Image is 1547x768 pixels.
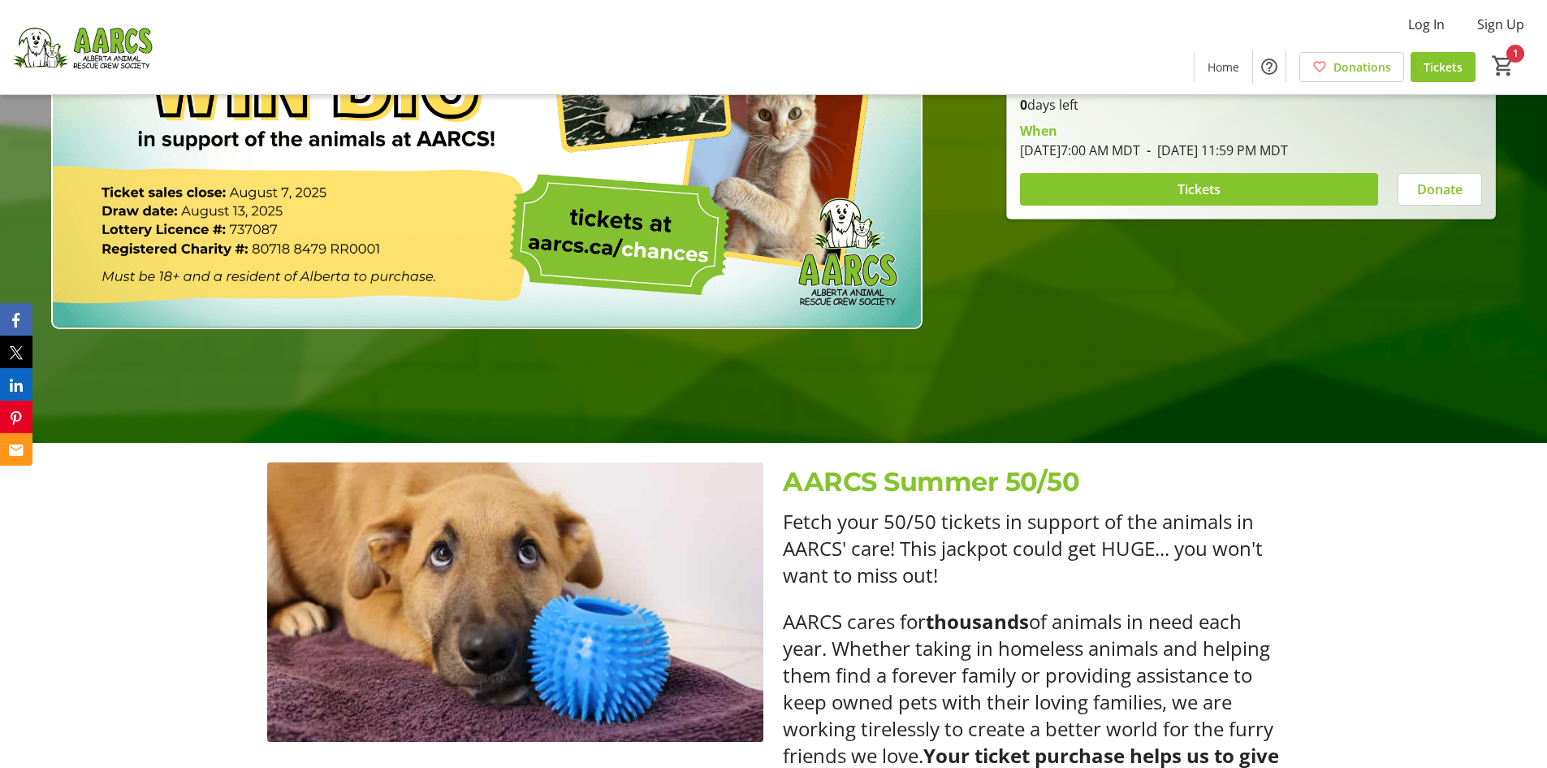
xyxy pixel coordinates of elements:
p: days left [1020,95,1482,115]
img: Alberta Animal Rescue Crew Society's Logo [10,7,154,88]
button: Sign Up [1464,11,1537,37]
span: Donations [1333,59,1391,76]
span: - [1140,141,1157,159]
img: undefined [267,462,763,742]
a: Tickets [1411,52,1476,82]
strong: thousands [926,608,1029,635]
span: [DATE] 11:59 PM MDT [1140,141,1288,159]
span: Donate [1417,180,1463,199]
a: Donations [1299,52,1404,82]
span: Fetch your 50/50 tickets in support of the animals in AARCS' care! This jackpot could get HUGE...... [783,508,1263,588]
span: Tickets [1424,59,1463,76]
span: [DATE] 7:00 AM MDT [1020,141,1140,159]
a: Home [1195,52,1252,82]
span: AARCS cares for [783,608,926,635]
div: When [1020,121,1057,141]
span: Log In [1408,15,1445,34]
button: Log In [1395,11,1458,37]
button: Cart [1489,51,1518,80]
span: Tickets [1178,180,1221,199]
button: Help [1253,50,1286,83]
p: AARCS Summer 50/50 [783,462,1279,501]
span: 0 [1020,96,1027,114]
span: Home [1208,59,1239,76]
span: Sign Up [1477,15,1524,34]
button: Donate [1398,173,1482,206]
button: Tickets [1020,173,1378,206]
